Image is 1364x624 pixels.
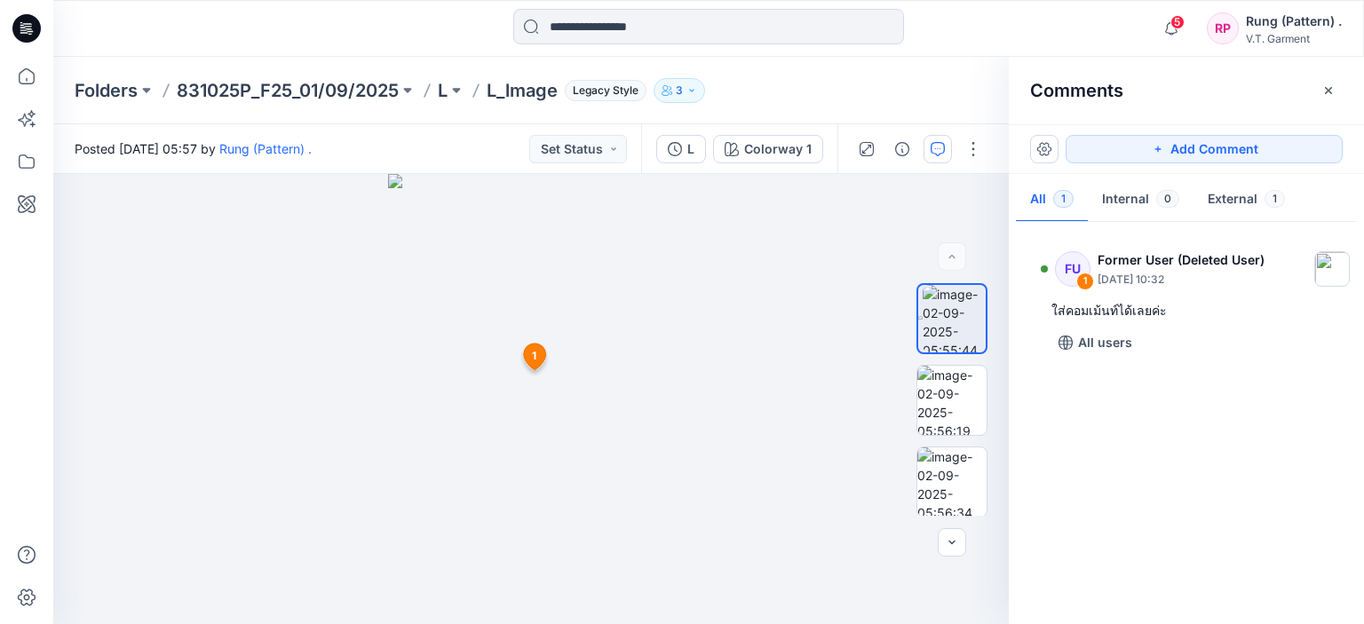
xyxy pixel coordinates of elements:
[888,135,916,163] button: Details
[1246,32,1342,45] div: V.T. Garment
[1246,11,1342,32] div: Rung (Pattern) .
[1051,328,1139,357] button: All users
[388,174,673,624] img: eyJhbGciOiJIUzI1NiIsImtpZCI6IjAiLCJzbHQiOiJzZXMiLCJ0eXAiOiJKV1QifQ.eyJkYXRhIjp7InR5cGUiOiJzdG9yYW...
[917,366,987,435] img: image-02-09-2025-05:56:19
[75,78,138,103] a: Folders
[656,135,706,163] button: L
[1066,135,1343,163] button: Add Comment
[713,135,823,163] button: Colorway 1
[1193,178,1299,223] button: External
[1016,178,1088,223] button: All
[219,141,312,156] a: Rung (Pattern) .
[923,285,986,352] img: image-02-09-2025-05:55:44
[565,80,646,101] span: Legacy Style
[1156,190,1179,208] span: 0
[558,78,646,103] button: Legacy Style
[1207,12,1239,44] div: RP
[1265,190,1285,208] span: 1
[1170,15,1185,29] span: 5
[1078,332,1132,353] p: All users
[1098,249,1265,271] p: Former User (Deleted User)
[1051,300,1321,321] div: ใส่คอมเม้นท์ได้เลยค่ะ
[438,78,448,103] a: L
[1030,80,1123,101] h2: Comments
[676,81,683,100] p: 3
[1076,273,1094,290] div: 1
[1053,190,1074,208] span: 1
[75,139,312,158] span: Posted [DATE] 05:57 by
[1055,251,1090,287] div: FU
[654,78,705,103] button: 3
[1098,271,1265,288] p: [DATE] 10:32
[487,78,558,103] p: L_lmage
[177,78,399,103] a: 831025P_F25_01/09/2025
[917,447,987,517] img: image-02-09-2025-05:56:34
[1088,178,1193,223] button: Internal
[687,139,694,159] div: L
[744,139,812,159] div: Colorway 1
